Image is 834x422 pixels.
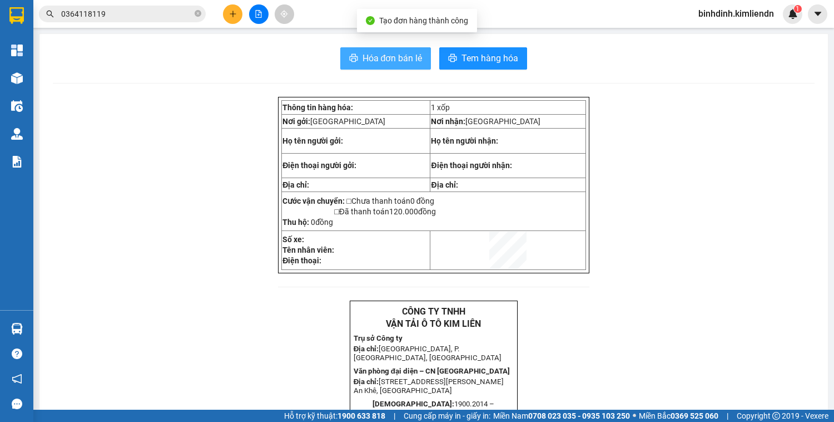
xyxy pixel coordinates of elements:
img: logo-vxr [9,7,24,24]
span: 1 [431,103,435,112]
strong: 0369 525 060 [671,411,718,420]
button: plus [223,4,242,24]
span: | [394,410,395,422]
span: file-add [255,10,262,18]
span: printer [349,53,358,64]
strong: CÔNG TY TNHH [52,6,115,16]
strong: Cước vận chuyển: [282,197,345,205]
strong: Điện thoại: [282,256,321,265]
strong: Văn phòng đại diện – CN [GEOGRAPHIC_DATA] [354,367,510,375]
button: printerTem hàng hóa [439,47,527,70]
span: [GEOGRAPHIC_DATA] [310,117,385,126]
span: 120.000 [389,207,418,216]
strong: Nơi nhận: [431,117,465,126]
strong: Địa chỉ: [354,345,379,353]
button: aim [275,4,294,24]
span: Hóa đơn bán lẻ [363,51,423,65]
strong: [DEMOGRAPHIC_DATA]: [373,400,454,408]
strong: Họ tên người gởi: [282,136,343,145]
strong: Tên nhân viên: [282,246,334,254]
strong: Họ tên người nhận: [431,136,498,145]
span: copyright [772,412,780,420]
strong: Địa chỉ: [354,377,379,386]
span: 0 đồng [410,197,434,205]
img: warehouse-icon [11,323,23,335]
span: Miền Bắc [639,410,718,422]
span: printer [448,53,457,64]
span: [GEOGRAPHIC_DATA], P. [GEOGRAPHIC_DATA], [GEOGRAPHIC_DATA] [354,345,502,362]
span: check-circle [366,16,375,25]
strong: Nơi gởi: [282,117,310,126]
strong: Điện thoại người nhận: [431,161,512,170]
span: [GEOGRAPHIC_DATA], P. [GEOGRAPHIC_DATA], [GEOGRAPHIC_DATA] [4,43,152,60]
strong: 0708 023 035 - 0935 103 250 [528,411,630,420]
img: warehouse-icon [11,128,23,140]
span: question-circle [12,349,22,359]
img: dashboard-icon [11,45,23,56]
span: xốp [437,103,450,112]
span: Chưa thanh toán [351,197,434,205]
strong: Thu hộ: [282,218,309,227]
span: plus [229,10,237,18]
span: [STREET_ADDRESS][PERSON_NAME] An Khê, [GEOGRAPHIC_DATA] [354,377,504,395]
span: aim [280,10,288,18]
span: search [46,10,54,18]
button: printerHóa đơn bán lẻ [340,47,431,70]
strong: Địa chỉ: [431,180,458,189]
span: binhdinh.kimliendn [689,7,783,21]
strong: Văn phòng đại diện – CN [GEOGRAPHIC_DATA] [4,64,160,72]
strong: 1900 633 818 [337,411,385,420]
strong: CÔNG TY TNHH [402,306,465,317]
strong: VẬN TẢI Ô TÔ KIM LIÊN [386,318,481,329]
span: Tem hàng hóa [461,51,518,65]
span: □ [334,207,339,216]
span: close-circle [195,10,201,17]
span: đồng [309,218,333,227]
strong: Điện thoại người gởi: [282,161,356,170]
span: Hỗ trợ kỹ thuật: [284,410,385,422]
span: close-circle [195,9,201,19]
span: [GEOGRAPHIC_DATA] [465,117,540,126]
input: Tìm tên, số ĐT hoặc mã đơn [61,8,192,20]
strong: Trụ sở Công ty [4,33,53,41]
span: Miền Nam [493,410,630,422]
button: file-add [249,4,269,24]
span: ⚪️ [633,414,636,418]
strong: Số xe: [282,235,304,244]
span: 1 [796,5,800,13]
strong: VẬN TẢI Ô TÔ KIM LIÊN [36,18,131,28]
img: icon-new-feature [788,9,798,19]
span: Tạo đơn hàng thành công [379,16,468,25]
span: caret-down [813,9,823,19]
span: 0 [311,218,315,227]
strong: Địa chỉ: [4,43,29,51]
span: Cung cấp máy in - giấy in: [404,410,490,422]
button: caret-down [808,4,827,24]
span: [STREET_ADDRESS][PERSON_NAME] An Khê, [GEOGRAPHIC_DATA] [4,74,155,91]
span: Đã thanh toán đồng [339,207,436,216]
img: solution-icon [11,156,23,168]
strong: Địa chỉ: [4,74,29,82]
span: □ [346,197,351,205]
img: warehouse-icon [11,100,23,112]
span: notification [12,374,22,384]
sup: 1 [794,5,802,13]
strong: Trụ sở Công ty [354,334,403,342]
strong: Thông tin hàng hóa: [282,103,353,112]
img: warehouse-icon [11,72,23,84]
span: message [12,399,22,409]
span: | [727,410,728,422]
strong: Địa chỉ: [282,180,309,189]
